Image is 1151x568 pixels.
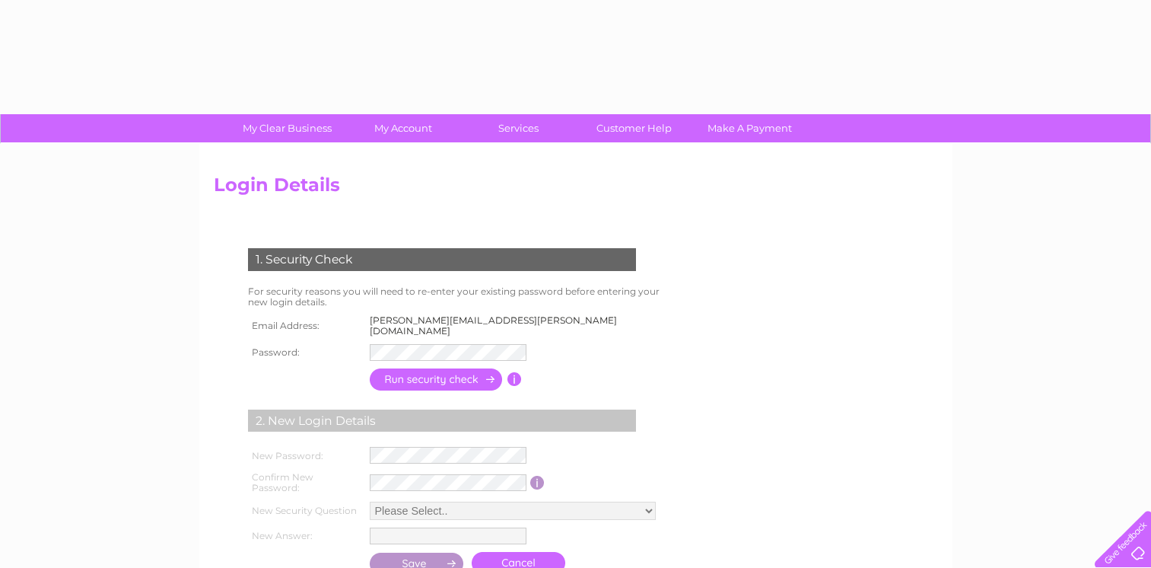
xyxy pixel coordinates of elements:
input: Information [507,372,522,386]
a: Make A Payment [687,114,812,142]
th: New Answer: [244,524,366,548]
a: My Clear Business [224,114,350,142]
th: New Security Question [244,498,366,524]
input: Information [530,476,545,490]
a: Customer Help [571,114,697,142]
th: Email Address: [244,311,366,340]
div: 2. New Login Details [248,410,636,432]
th: Password: [244,340,366,365]
td: For security reasons you will need to re-enter your existing password before entering your new lo... [244,282,676,311]
div: 1. Security Check [248,248,636,271]
td: [PERSON_NAME][EMAIL_ADDRESS][PERSON_NAME][DOMAIN_NAME] [366,311,676,340]
a: Services [456,114,581,142]
a: My Account [340,114,466,142]
th: Confirm New Password: [244,467,366,498]
th: New Password: [244,443,366,467]
h2: Login Details [214,174,938,203]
